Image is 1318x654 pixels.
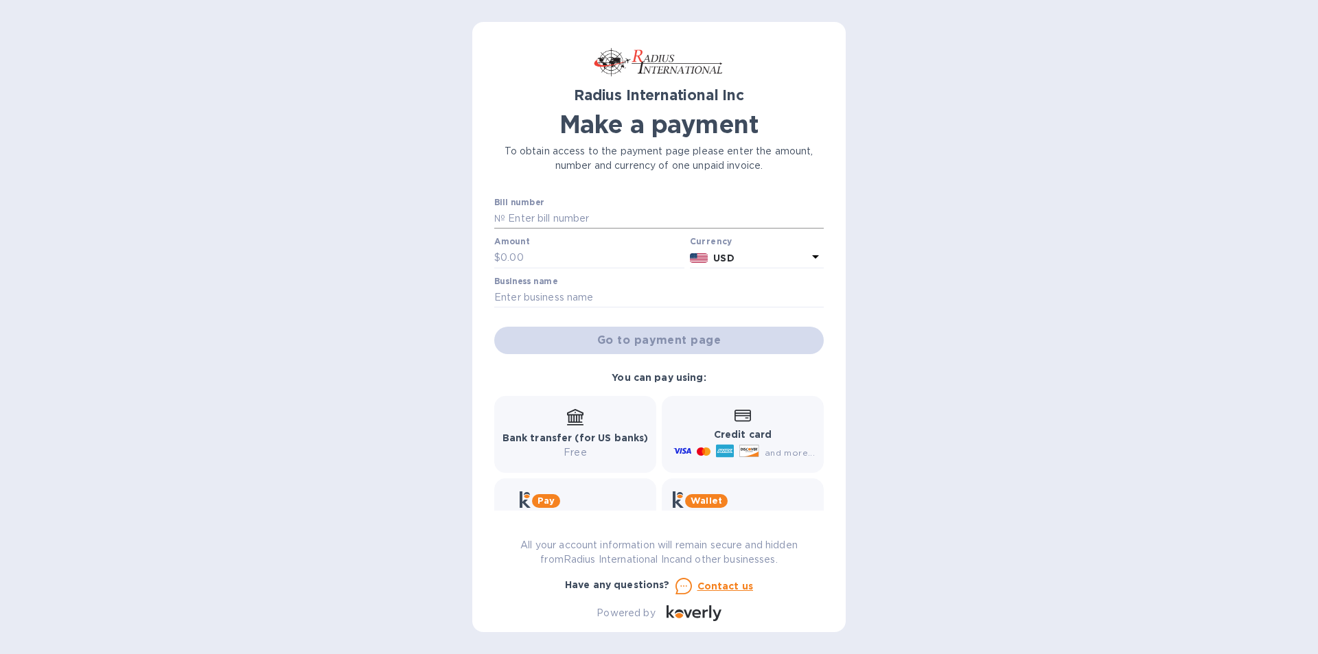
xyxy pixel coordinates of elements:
[690,236,732,246] b: Currency
[697,581,754,592] u: Contact us
[494,288,824,308] input: Enter business name
[502,432,649,443] b: Bank transfer (for US banks)
[505,209,824,229] input: Enter bill number
[494,538,824,567] p: All your account information will remain secure and hidden from Radius International Inc and othe...
[494,144,824,173] p: To obtain access to the payment page please enter the amount, number and currency of one unpaid i...
[494,277,557,285] label: Business name
[714,429,772,440] b: Credit card
[500,248,684,268] input: 0.00
[537,495,555,506] b: Pay
[494,110,824,139] h1: Make a payment
[691,495,722,506] b: Wallet
[765,447,815,458] span: and more...
[597,606,655,620] p: Powered by
[494,238,529,246] label: Amount
[690,253,708,263] img: USD
[574,86,744,104] b: Radius International Inc
[494,211,505,226] p: №
[494,198,544,207] label: Bill number
[565,579,670,590] b: Have any questions?
[713,253,734,264] b: USD
[494,250,500,265] p: $
[502,445,649,460] p: Free
[612,372,706,383] b: You can pay using:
